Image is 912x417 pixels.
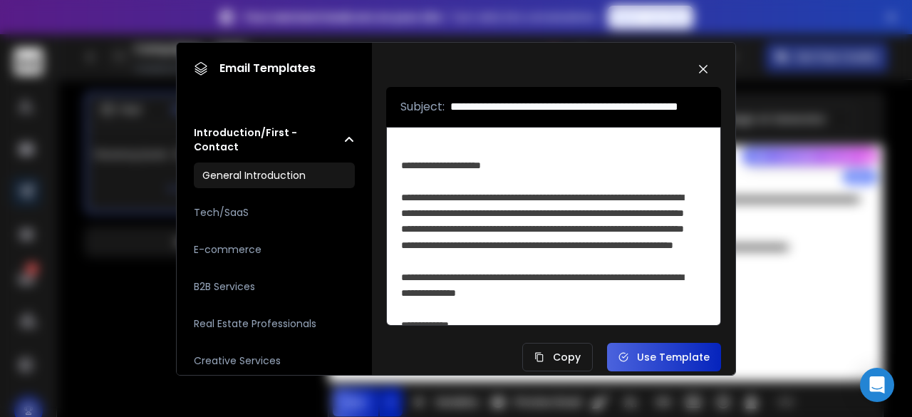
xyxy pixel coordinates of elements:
[194,354,281,368] h3: Creative Services
[607,343,721,371] button: Use Template
[202,168,306,182] h3: General Introduction
[194,205,249,220] h3: Tech/SaaS
[194,125,355,154] button: Introduction/First - Contact
[194,60,316,77] h1: Email Templates
[400,98,445,115] p: Subject:
[194,242,261,257] h3: E-commerce
[194,279,255,294] h3: B2B Services
[860,368,894,402] div: Open Intercom Messenger
[194,316,316,331] h3: Real Estate Professionals
[522,343,593,371] button: Copy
